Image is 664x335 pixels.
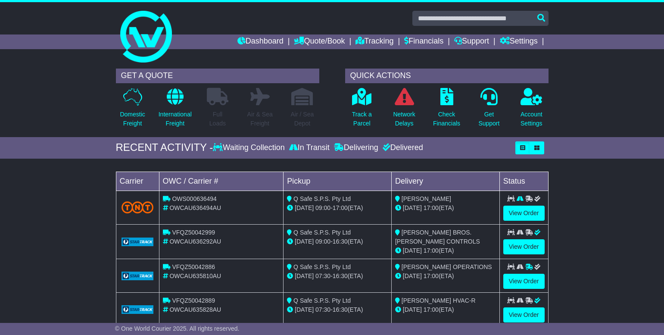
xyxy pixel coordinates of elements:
[159,110,192,128] p: International Freight
[395,204,496,213] div: (ETA)
[315,204,330,211] span: 09:00
[503,274,545,289] a: View Order
[169,238,221,245] span: OWCAU636292AU
[402,263,492,270] span: [PERSON_NAME] OPERATIONS
[158,88,192,133] a: InternationalFreight
[169,306,221,313] span: OWCAU635828AU
[172,195,217,202] span: OWS000636494
[172,229,215,236] span: VFQZ50042999
[424,204,439,211] span: 17:00
[295,306,314,313] span: [DATE]
[391,172,499,191] td: Delivery
[345,69,549,83] div: QUICK ACTIONS
[115,325,240,332] span: © One World Courier 2025. All rights reserved.
[284,172,392,191] td: Pickup
[395,272,496,281] div: (ETA)
[403,272,422,279] span: [DATE]
[521,110,542,128] p: Account Settings
[315,238,330,245] span: 09:00
[287,272,388,281] div: - (ETA)
[172,297,215,304] span: VFQZ50042889
[287,237,388,246] div: - (ETA)
[520,88,543,133] a: AccountSettings
[333,204,348,211] span: 17:00
[393,110,415,128] p: Network Delays
[295,204,314,211] span: [DATE]
[352,88,372,133] a: Track aParcel
[116,141,213,154] div: RECENT ACTIVITY -
[395,246,496,255] div: (ETA)
[293,263,351,270] span: Q Safe S.P.S. Pty Ltd
[393,88,415,133] a: NetworkDelays
[503,206,545,221] a: View Order
[478,88,500,133] a: GetSupport
[402,297,476,304] span: [PERSON_NAME] HVAC-R
[287,305,388,314] div: - (ETA)
[503,307,545,322] a: View Order
[247,110,273,128] p: Air & Sea Freight
[315,306,330,313] span: 07:30
[315,272,330,279] span: 07:30
[116,69,319,83] div: GET A QUOTE
[404,34,443,49] a: Financials
[424,272,439,279] span: 17:00
[237,34,284,49] a: Dashboard
[395,229,480,245] span: [PERSON_NAME] BROS. [PERSON_NAME] CONTROLS
[122,305,154,314] img: GetCarrierServiceLogo
[122,201,154,213] img: TNT_Domestic.png
[207,110,228,128] p: Full Loads
[395,305,496,314] div: (ETA)
[503,239,545,254] a: View Order
[424,306,439,313] span: 17:00
[355,34,393,49] a: Tracking
[295,238,314,245] span: [DATE]
[403,247,422,254] span: [DATE]
[433,88,461,133] a: CheckFinancials
[333,272,348,279] span: 16:30
[332,143,380,153] div: Delivering
[293,297,351,304] span: Q Safe S.P.S. Pty Ltd
[333,306,348,313] span: 16:30
[433,110,460,128] p: Check Financials
[169,204,221,211] span: OWCAU636494AU
[122,272,154,280] img: GetCarrierServiceLogo
[293,229,351,236] span: Q Safe S.P.S. Pty Ltd
[295,272,314,279] span: [DATE]
[120,110,145,128] p: Domestic Freight
[294,34,345,49] a: Quote/Book
[172,263,215,270] span: VFQZ50042886
[116,172,159,191] td: Carrier
[122,238,154,246] img: GetCarrierServiceLogo
[500,34,538,49] a: Settings
[293,195,351,202] span: Q Safe S.P.S. Pty Ltd
[380,143,423,153] div: Delivered
[403,204,422,211] span: [DATE]
[287,143,332,153] div: In Transit
[499,172,548,191] td: Status
[454,34,489,49] a: Support
[159,172,284,191] td: OWC / Carrier #
[119,88,145,133] a: DomesticFreight
[402,195,451,202] span: [PERSON_NAME]
[287,204,388,213] div: - (ETA)
[213,143,287,153] div: Waiting Collection
[169,272,221,279] span: OWCAU635810AU
[403,306,422,313] span: [DATE]
[424,247,439,254] span: 17:00
[291,110,314,128] p: Air / Sea Depot
[352,110,372,128] p: Track a Parcel
[478,110,499,128] p: Get Support
[333,238,348,245] span: 16:30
